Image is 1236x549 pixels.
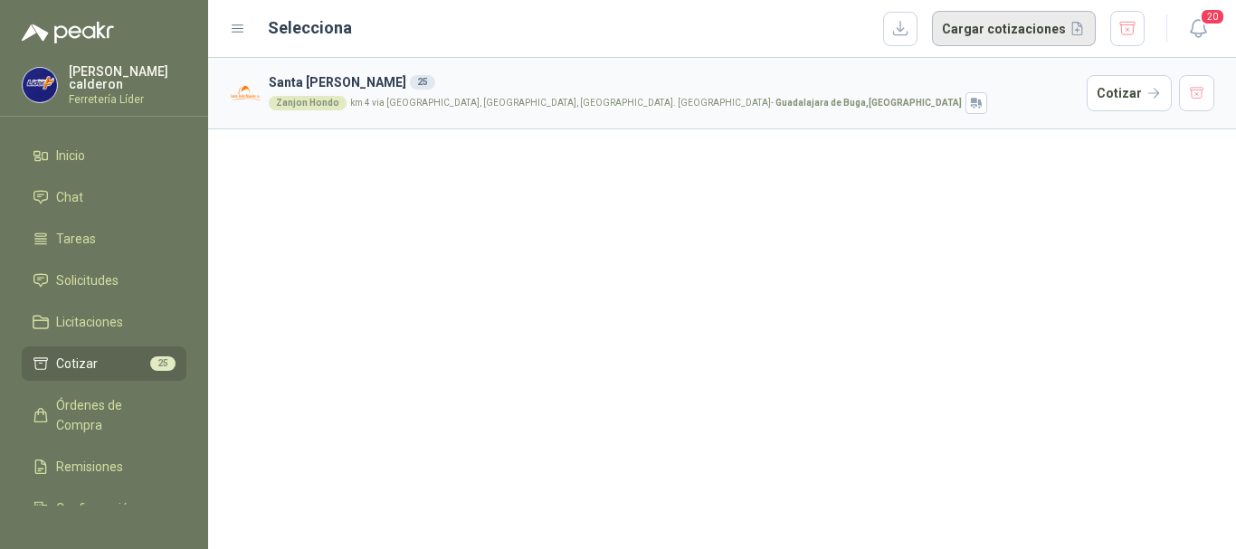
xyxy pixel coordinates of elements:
[410,75,435,90] div: 25
[56,187,83,207] span: Chat
[56,312,123,332] span: Licitaciones
[22,22,114,43] img: Logo peakr
[22,180,186,214] a: Chat
[269,96,347,110] div: Zanjon Hondo
[775,98,962,108] strong: Guadalajara de Buga , [GEOGRAPHIC_DATA]
[150,356,176,371] span: 25
[22,263,186,298] a: Solicitudes
[56,395,169,435] span: Órdenes de Compra
[56,354,98,374] span: Cotizar
[56,229,96,249] span: Tareas
[69,94,186,105] p: Ferretería Líder
[69,65,186,90] p: [PERSON_NAME] calderon
[1087,75,1172,111] button: Cotizar
[22,346,186,381] a: Cotizar25
[22,450,186,484] a: Remisiones
[350,99,962,108] p: km 4 via [GEOGRAPHIC_DATA], [GEOGRAPHIC_DATA], [GEOGRAPHIC_DATA]. [GEOGRAPHIC_DATA] -
[22,388,186,442] a: Órdenes de Compra
[56,270,119,290] span: Solicitudes
[268,15,352,41] h2: Selecciona
[56,498,136,518] span: Configuración
[23,68,57,102] img: Company Logo
[22,138,186,173] a: Inicio
[22,222,186,256] a: Tareas
[56,146,85,166] span: Inicio
[22,491,186,525] a: Configuración
[269,72,1079,92] h3: Santa [PERSON_NAME]
[22,305,186,339] a: Licitaciones
[1182,13,1214,45] button: 20
[932,11,1096,47] button: Cargar cotizaciones
[1200,8,1225,25] span: 20
[230,78,261,109] img: Company Logo
[56,457,123,477] span: Remisiones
